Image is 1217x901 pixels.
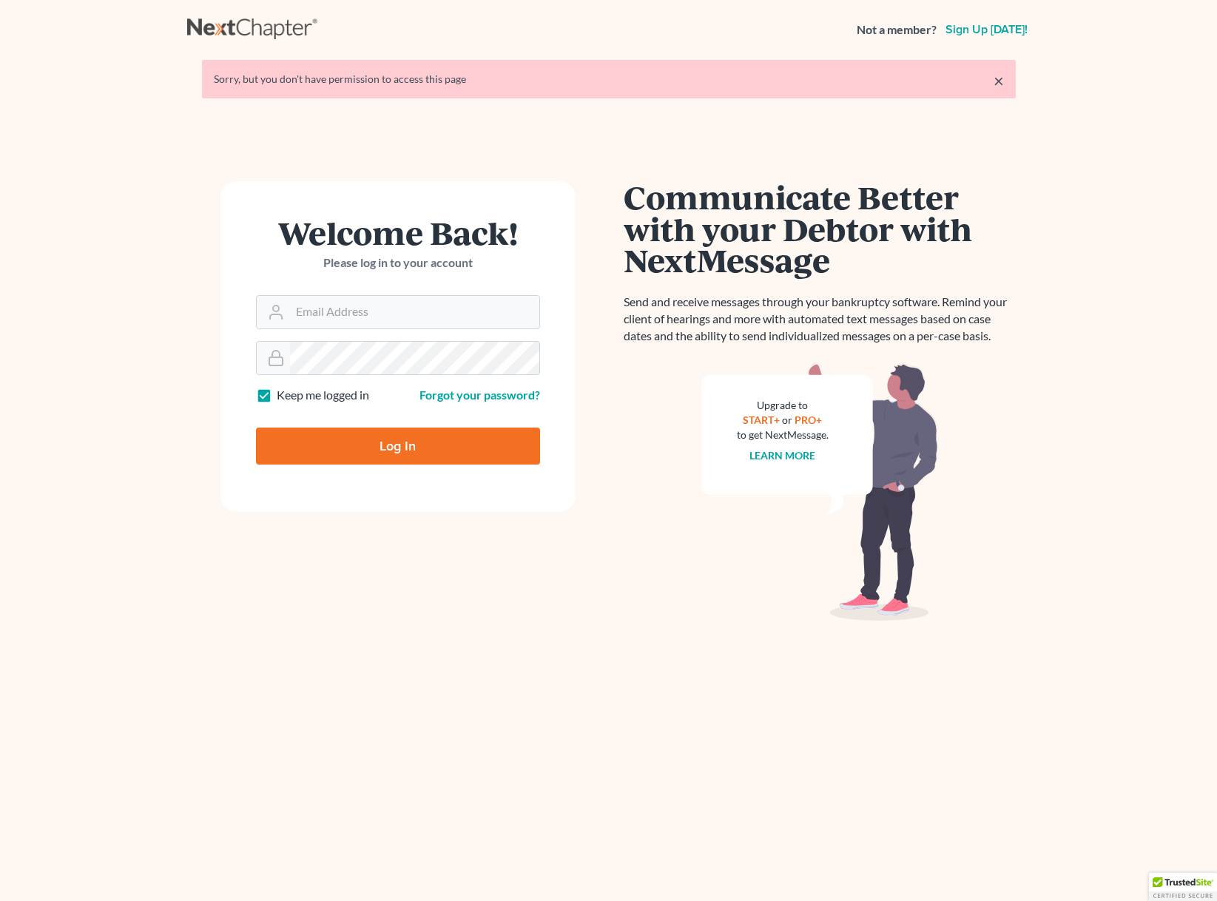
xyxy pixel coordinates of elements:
[857,21,937,38] strong: Not a member?
[749,449,815,462] a: Learn more
[795,414,822,426] a: PRO+
[624,294,1016,345] p: Send and receive messages through your bankruptcy software. Remind your client of hearings and mo...
[256,217,540,249] h1: Welcome Back!
[737,428,829,442] div: to get NextMessage.
[1149,873,1217,901] div: TrustedSite Certified
[994,72,1004,90] a: ×
[624,181,1016,276] h1: Communicate Better with your Debtor with NextMessage
[290,296,539,328] input: Email Address
[943,24,1031,36] a: Sign up [DATE]!
[256,254,540,271] p: Please log in to your account
[277,387,369,404] label: Keep me logged in
[256,428,540,465] input: Log In
[214,72,1004,87] div: Sorry, but you don't have permission to access this page
[737,398,829,413] div: Upgrade to
[701,362,938,621] img: nextmessage_bg-59042aed3d76b12b5cd301f8e5b87938c9018125f34e5fa2b7a6b67550977c72.svg
[743,414,780,426] a: START+
[782,414,792,426] span: or
[419,388,540,402] a: Forgot your password?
